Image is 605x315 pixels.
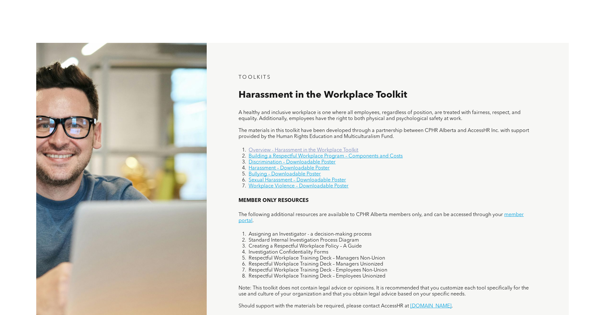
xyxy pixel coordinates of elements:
[249,160,336,165] a: Discrimination – Downloadable Poster
[249,268,387,273] span: Respectful Workplace Training Deck – Employees Non-Union
[410,304,452,309] a: [DOMAIN_NAME]
[239,198,308,203] span: MEMBER ONLY RESOURCES
[249,262,383,267] span: Respectful Workplace Training Deck – Managers Unionized
[249,274,385,279] span: Respectful Workplace Training Deck – Employees Unionized
[239,304,409,309] span: Should support with the materials be required, please contact AccessHR at
[239,286,529,297] span: Note: This toolkit does not contain legal advice or opinions. It is recommended that you customiz...
[249,172,321,177] a: Bullying – Downloadable Poster
[239,128,529,139] span: The materials in this toolkit have been developed through a partnership between CPHR Alberta and ...
[249,154,403,159] a: Building a Respectful Workplace Program – Components and Costs
[239,75,271,80] span: TOOLKITS
[252,218,254,223] span: .
[249,178,346,183] a: Sexual Harassment – Downloadable Poster
[239,110,521,121] span: A healthy and inclusive workplace is one where all employees, regardless of position, are treated...
[249,256,385,261] span: Respectful Workplace Training Deck – Managers Non-Union
[249,148,358,153] a: Overview - Harassment in the Workplace Toolkit
[239,212,503,217] span: The following additional resources are available to CPHR Alberta members only, and can be accesse...
[249,166,330,171] a: Harassment – Downloadable Poster
[249,232,372,237] span: Assigning an Investigator - a decision-making process
[239,90,407,100] span: Harassment in the Workplace Toolkit
[249,250,328,255] span: Investigation Confidentiality Forms
[249,238,359,243] span: Standard Internal Investigation Process Diagram
[452,304,453,309] span: .
[249,244,362,249] span: Creating a Respectful Workplace Policy – A Guide
[249,184,349,189] a: Workplace Violence – Downloadable Poster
